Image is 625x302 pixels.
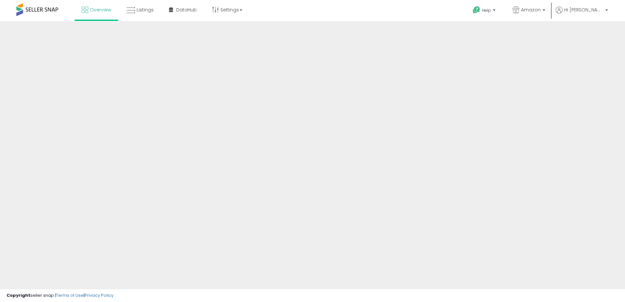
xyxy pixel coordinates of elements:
[176,7,197,13] span: DataHub
[56,292,84,298] a: Terms of Use
[137,7,154,13] span: Listings
[521,7,541,13] span: Amazon
[472,6,481,14] i: Get Help
[467,1,502,21] a: Help
[90,7,111,13] span: Overview
[85,292,113,298] a: Privacy Policy
[482,8,491,13] span: Help
[564,7,603,13] span: Hi [PERSON_NAME]
[556,7,608,21] a: Hi [PERSON_NAME]
[7,292,30,298] strong: Copyright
